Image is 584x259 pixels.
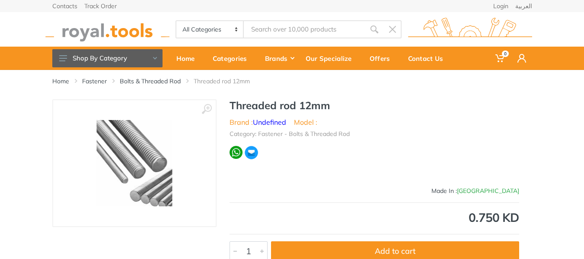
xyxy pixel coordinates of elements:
h1: Threaded rod 12mm [230,99,519,112]
div: Home [170,49,207,67]
img: Royal Tools - Threaded rod 12mm [96,120,172,206]
div: Made In : [230,186,519,196]
img: royal.tools Logo [408,18,532,41]
div: 0.750 KD [230,212,519,224]
a: 0 [489,47,511,70]
img: Undefined [493,165,519,186]
a: Login [493,3,508,9]
li: Model : [294,117,317,127]
a: العربية [515,3,532,9]
select: Category [176,21,244,38]
a: Categories [207,47,259,70]
span: 0 [502,51,509,57]
img: wa.webp [230,146,243,159]
a: Contacts [52,3,77,9]
li: Category: Fastener - Bolts & Threaded Rod [230,129,350,139]
input: Site search [244,20,365,38]
img: royal.tools Logo [45,18,169,41]
a: Offers [364,47,402,70]
div: Offers [364,49,402,67]
div: Brands [259,49,300,67]
li: Threaded rod 12mm [194,77,263,85]
a: Fastener [82,77,107,85]
div: Categories [207,49,259,67]
div: Contact Us [402,49,455,67]
span: [GEOGRAPHIC_DATA] [457,187,519,195]
li: Brand : [230,117,286,127]
img: ma.webp [244,145,258,160]
button: Shop By Category [52,49,163,67]
div: Our Specialize [300,49,364,67]
a: Home [170,47,207,70]
a: Home [52,77,69,85]
nav: breadcrumb [52,77,532,85]
a: Track Order [84,3,117,9]
a: Undefined [253,118,286,126]
a: Bolts & Threaded Rod [120,77,181,85]
a: Our Specialize [300,47,364,70]
a: Contact Us [402,47,455,70]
